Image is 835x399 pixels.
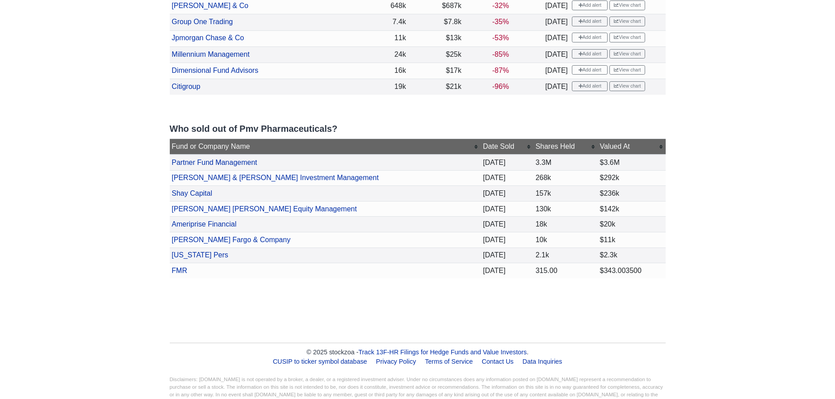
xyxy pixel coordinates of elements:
a: View chart [609,81,645,91]
a: [PERSON_NAME] & Co [172,2,248,9]
td: 157k [533,186,598,202]
button: Add alert [572,49,608,59]
td: 2.1k [533,248,598,263]
a: View chart [609,0,645,10]
td: 268k [533,170,598,186]
button: Add alert [572,81,608,91]
td: $11k [598,232,666,248]
span: -96% [492,83,509,90]
td: 10k [533,232,598,248]
th: Fund or Company Name: No sort applied, activate to apply an ascending sort [170,139,481,155]
a: © 2025 stockzoa - [306,349,358,356]
div: Fund or Company Name [172,141,478,152]
td: $343.003500 [598,263,666,278]
button: Add alert [572,17,608,26]
td: $3.6M [598,155,666,170]
span: -35% [492,18,509,25]
th: Valued At: No sort applied, activate to apply an ascending sort [598,139,666,155]
span: -85% [492,50,509,58]
a: View chart [609,65,645,75]
td: 24k [356,46,408,63]
td: $236k [598,186,666,202]
button: Add alert [572,65,608,75]
a: [PERSON_NAME] Fargo & Company [172,236,290,244]
div: Date Sold [483,141,531,152]
td: [DATE] [481,263,533,278]
td: [DATE] [537,14,570,30]
td: [DATE] [537,79,570,95]
span: -87% [492,67,509,74]
td: [DATE] [537,30,570,46]
h3: Who sold out of Pmv Pharmaceuticals? [170,123,666,134]
td: [DATE] [481,248,533,263]
a: [US_STATE] Pers [172,251,228,259]
td: $292k [598,170,666,186]
a: Ameriprise Financial [172,220,236,228]
td: 18k [533,217,598,232]
button: Add alert [572,0,608,10]
a: [PERSON_NAME] & [PERSON_NAME] Investment Management [172,174,378,181]
td: $21k [408,79,463,95]
td: [DATE] [481,155,533,170]
a: [PERSON_NAME] [PERSON_NAME] Equity Management [172,205,357,213]
a: View chart [609,49,645,59]
a: CUSIP to ticker symbol database [269,354,371,369]
a: FMR [172,267,187,274]
a: View chart [609,33,645,42]
button: Add alert [572,33,608,42]
td: $20k [598,217,666,232]
td: $7.8k [408,14,463,30]
td: 315.00 [533,263,598,278]
a: Track 13F-HR Filings for Hedge Funds and Value Investors [358,349,527,356]
td: [DATE] [481,217,533,232]
a: Partner Fund Management [172,159,257,166]
th: Shares Held: No sort applied, activate to apply an ascending sort [533,139,598,155]
td: 16k [356,63,408,79]
a: Citigroup [172,83,200,90]
td: $2.3k [598,248,666,263]
td: 130k [533,201,598,217]
a: Contact Us [478,354,517,369]
div: Valued At [600,141,663,152]
td: [DATE] [537,46,570,63]
a: View chart [609,17,645,26]
td: 11k [356,30,408,46]
a: Jpmorgan Chase & Co [172,34,244,42]
div: . [170,348,666,357]
span: -32% [492,2,509,9]
td: $13k [408,30,463,46]
td: [DATE] [481,170,533,186]
td: 7.4k [356,14,408,30]
td: $17k [408,63,463,79]
td: [DATE] [537,63,570,79]
td: 3.3M [533,155,598,170]
a: Data Inquiries [519,354,566,369]
a: Dimensional Fund Advisors [172,67,258,74]
td: 19k [356,79,408,95]
td: [DATE] [481,232,533,248]
td: [DATE] [481,186,533,202]
a: Terms of Service [421,354,476,369]
span: -53% [492,34,509,42]
a: Group One Trading [172,18,233,25]
th: Date Sold: No sort applied, activate to apply an ascending sort [481,139,533,155]
a: Privacy Policy [373,354,420,369]
td: $25k [408,46,463,63]
td: $142k [598,201,666,217]
a: Shay Capital [172,189,212,197]
a: Millennium Management [172,50,249,58]
div: Shares Held [536,141,596,152]
td: [DATE] [481,201,533,217]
